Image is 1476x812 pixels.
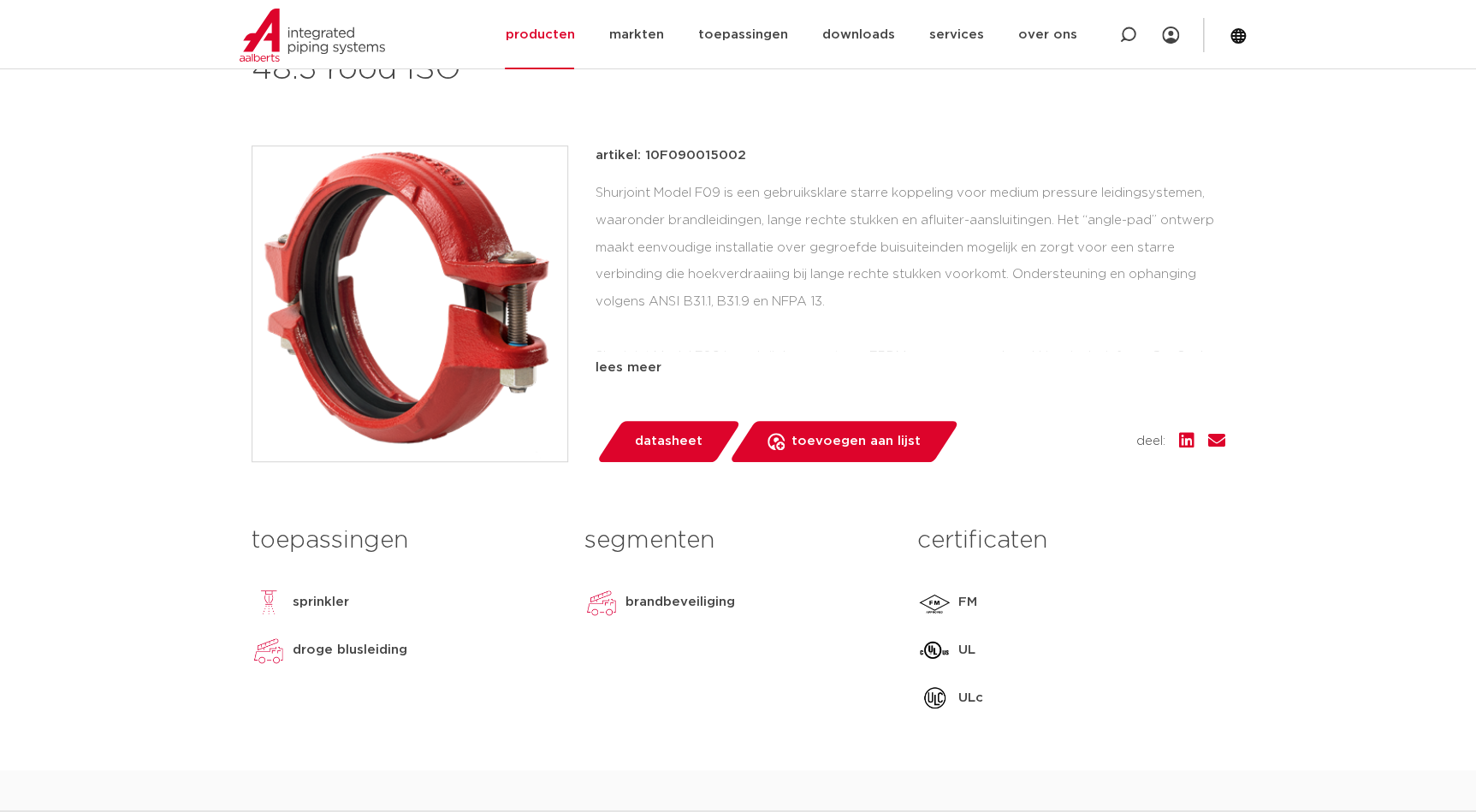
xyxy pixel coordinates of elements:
p: brandbeveiliging [625,592,735,613]
div: Shurjoint Model F09 is een gebruiksklare starre koppeling voor medium pressure leidingsystemen, w... [596,180,1225,351]
p: artikel: 10F090015002 [596,145,746,166]
a: datasheet [596,421,741,462]
img: droge blusleiding [252,633,286,667]
span: deel: [1136,431,1165,452]
img: brandbeveiliging [584,585,619,619]
img: UL [917,633,951,667]
span: toevoegen aan lijst [791,428,921,455]
p: FM [958,592,977,613]
img: FM [917,585,951,619]
p: sprinkler [293,592,349,613]
p: UL [958,640,975,661]
span: datasheet [635,428,702,455]
p: ULc [958,688,983,708]
div: lees meer [596,358,1225,378]
img: Product Image for VSH Shurjoint FP snelkoppeling star FF 48.3 rood ISO [252,146,567,461]
h3: toepassingen [252,524,559,558]
h3: segmenten [584,524,892,558]
img: ULc [917,681,951,715]
p: droge blusleiding [293,640,407,661]
h3: certificaten [917,524,1224,558]
img: sprinkler [252,585,286,619]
